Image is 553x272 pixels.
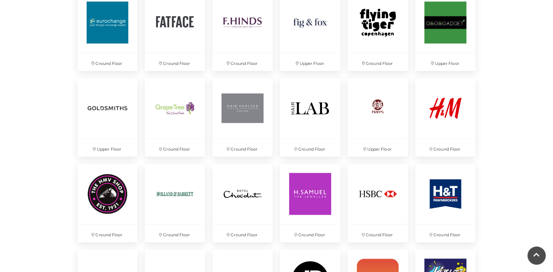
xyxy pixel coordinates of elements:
p: Ground Floor [348,224,408,242]
a: Ground Floor [412,74,479,160]
p: Ground Floor [77,53,138,71]
a: Ground Floor [276,160,344,246]
a: Ground Floor [412,160,479,246]
a: Ground Floor [141,160,209,246]
a: Ground Floor [141,74,209,160]
p: Ground Floor [280,224,340,242]
a: Upper Floor [74,74,141,160]
p: Ground Floor [145,139,205,156]
p: Ground Floor [212,139,273,156]
a: Ground Floor [209,160,276,246]
a: Ground Floor [276,74,344,160]
p: Ground Floor [77,224,138,242]
p: Ground Floor [145,224,205,242]
img: Hair Evolved at Festival Place, Basingstoke [212,78,273,138]
a: Upper Floor [344,74,412,160]
p: Ground Floor [212,53,273,71]
p: Upper Floor [280,53,340,71]
a: Hair Evolved at Festival Place, Basingstoke Ground Floor [209,74,276,160]
p: Upper Floor [77,139,138,156]
a: Ground Floor [344,160,412,246]
p: Ground Floor [415,139,476,156]
p: Ground Floor [280,139,340,156]
p: Upper Floor [348,139,408,156]
a: Ground Floor [74,160,141,246]
p: Ground Floor [415,224,476,242]
p: Ground Floor [145,53,205,71]
p: Ground Floor [348,53,408,71]
p: Upper Floor [415,53,476,71]
p: Ground Floor [212,224,273,242]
